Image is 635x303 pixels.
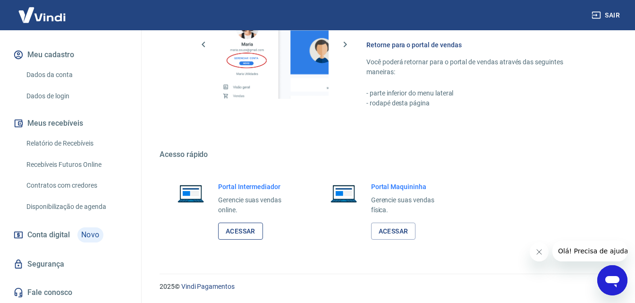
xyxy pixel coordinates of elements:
[597,265,627,295] iframe: Botão para abrir a janela de mensagens
[218,223,263,240] a: Acessar
[23,87,130,106] a: Dados de login
[11,224,130,246] a: Conta digitalNovo
[160,282,612,292] p: 2025 ©
[23,155,130,174] a: Recebíveis Futuros Online
[171,182,211,205] img: Imagem de um notebook aberto
[11,44,130,65] button: Meu cadastro
[77,227,103,242] span: Novo
[6,7,79,14] span: Olá! Precisa de ajuda?
[366,98,590,108] p: - rodapé desta página
[23,134,130,153] a: Relatório de Recebíveis
[366,40,590,50] h6: Retorne para o portal de vendas
[371,223,416,240] a: Acessar
[590,7,624,24] button: Sair
[366,57,590,77] p: Você poderá retornar para o portal de vendas através das seguintes maneiras:
[11,0,73,29] img: Vindi
[218,195,296,215] p: Gerencie suas vendas online.
[371,182,449,191] h6: Portal Maquininha
[218,182,296,191] h6: Portal Intermediador
[23,197,130,216] a: Disponibilização de agenda
[160,150,612,159] h5: Acesso rápido
[371,195,449,215] p: Gerencie suas vendas física.
[552,241,627,261] iframe: Mensagem da empresa
[324,182,364,205] img: Imagem de um notebook aberto
[11,113,130,134] button: Meus recebíveis
[11,282,130,303] a: Fale conosco
[181,283,235,290] a: Vindi Pagamentos
[23,176,130,195] a: Contratos com credores
[530,242,549,261] iframe: Fechar mensagem
[27,228,70,242] span: Conta digital
[23,65,130,85] a: Dados da conta
[366,88,590,98] p: - parte inferior do menu lateral
[11,254,130,275] a: Segurança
